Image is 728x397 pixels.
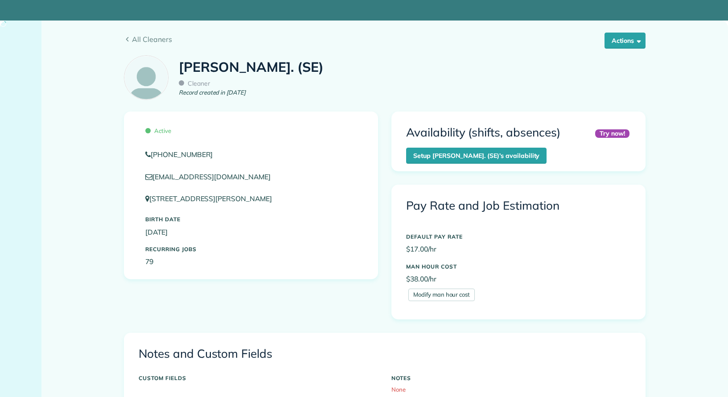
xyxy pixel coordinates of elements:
[124,56,168,99] img: employee_icon-c2f8239691d896a72cdd9dc41cfb7b06f9d69bdd837a2ad469be8ff06ab05b5f.png
[406,126,560,139] h3: Availability (shifts, absences)
[145,216,357,222] h5: Birth Date
[145,194,280,203] a: [STREET_ADDRESS][PERSON_NAME]
[406,244,631,254] p: $17.00/hr
[408,289,475,301] a: Modify man hour cost
[406,274,631,284] p: $38.00/hr
[595,129,629,138] div: Try now!
[406,234,631,240] h5: DEFAULT PAY RATE
[179,88,246,97] em: Record created in [DATE]
[145,149,357,160] a: [PHONE_NUMBER]
[145,172,279,181] a: [EMAIL_ADDRESS][DOMAIN_NAME]
[179,60,324,74] h1: [PERSON_NAME]. (SE)
[132,34,646,45] span: All Cleaners
[406,148,547,164] a: Setup [PERSON_NAME]. (SE)’s availability
[406,199,631,212] h3: Pay Rate and Job Estimation
[391,375,631,381] h5: NOTES
[145,256,357,267] p: 79
[145,127,171,134] span: Active
[605,33,646,49] button: Actions
[406,264,631,269] h5: MAN HOUR COST
[145,246,357,252] h5: Recurring Jobs
[139,347,631,360] h3: Notes and Custom Fields
[179,79,210,87] span: Cleaner
[391,386,406,393] span: None
[124,34,646,45] a: All Cleaners
[145,227,357,237] p: [DATE]
[139,375,378,381] h5: CUSTOM FIELDS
